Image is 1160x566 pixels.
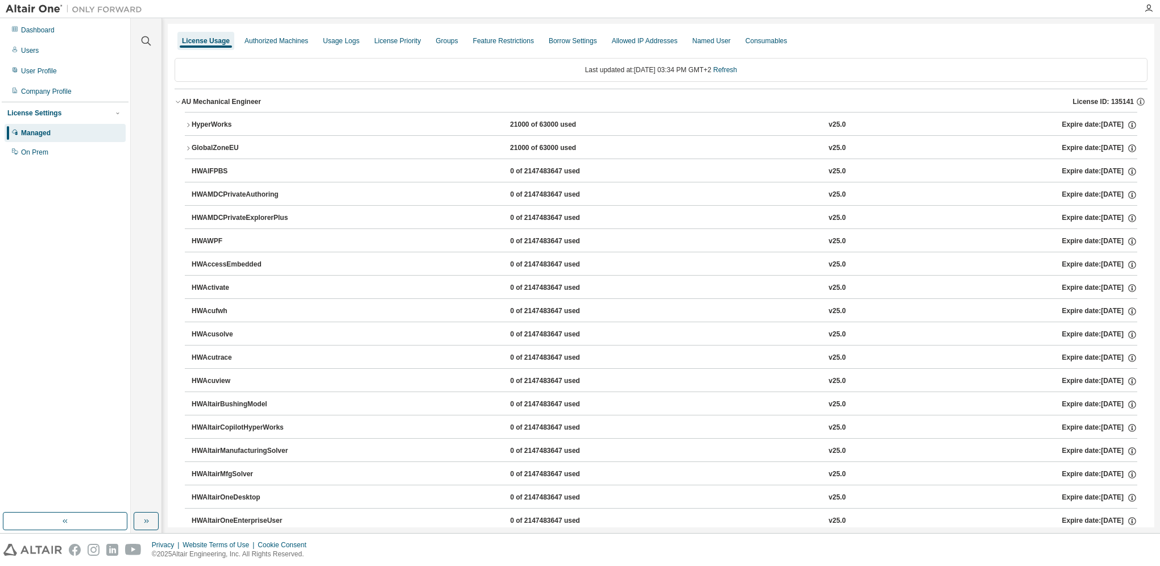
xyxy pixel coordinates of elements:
div: 0 of 2147483647 used [510,516,612,526]
div: AU Mechanical Engineer [181,97,261,106]
div: Expire date: [DATE] [1062,283,1137,293]
div: v25.0 [828,330,846,340]
div: v25.0 [828,283,846,293]
div: Expire date: [DATE] [1062,167,1137,177]
p: © 2025 Altair Engineering, Inc. All Rights Reserved. [152,550,313,559]
img: Altair One [6,3,148,15]
div: HWAMDCPrivateExplorerPlus [192,213,294,223]
div: HWAcufwh [192,306,294,317]
div: Expire date: [DATE] [1062,236,1137,247]
button: HWAltairManufacturingSolver0 of 2147483647 usedv25.0Expire date:[DATE] [192,439,1137,464]
img: facebook.svg [69,544,81,556]
div: v25.0 [828,399,846,410]
button: HyperWorks21000 of 63000 usedv25.0Expire date:[DATE] [185,113,1137,138]
div: Expire date: [DATE] [1062,330,1137,340]
div: HWActivate [192,283,294,293]
div: HWAltairManufacturingSolver [192,446,294,456]
div: v25.0 [828,516,846,526]
div: 21000 of 63000 used [510,143,612,153]
div: Cookie Consent [258,540,313,550]
div: 0 of 2147483647 used [510,213,612,223]
div: Expire date: [DATE] [1062,260,1137,270]
div: Expire date: [DATE] [1062,446,1137,456]
div: v25.0 [828,353,846,363]
div: v25.0 [828,120,846,130]
div: v25.0 [828,260,846,270]
div: HWAcutrace [192,353,294,363]
img: instagram.svg [88,544,100,556]
div: 21000 of 63000 used [510,120,612,130]
div: 0 of 2147483647 used [510,469,612,480]
div: HWAccessEmbedded [192,260,294,270]
button: HWAccessEmbedded0 of 2147483647 usedv25.0Expire date:[DATE] [192,252,1137,277]
div: HWAltairOneEnterpriseUser [192,516,294,526]
div: Authorized Machines [245,36,308,45]
div: 0 of 2147483647 used [510,353,612,363]
button: HWAltairBushingModel0 of 2147483647 usedv25.0Expire date:[DATE] [192,392,1137,417]
div: 0 of 2147483647 used [510,283,612,293]
div: v25.0 [828,306,846,317]
button: HWAMDCPrivateAuthoring0 of 2147483647 usedv25.0Expire date:[DATE] [192,182,1137,207]
div: 0 of 2147483647 used [510,376,612,386]
button: HWAltairOneEnterpriseUser0 of 2147483647 usedv25.0Expire date:[DATE] [192,509,1137,534]
div: GlobalZoneEU [192,143,294,153]
div: 0 of 2147483647 used [510,190,612,200]
button: HWAWPF0 of 2147483647 usedv25.0Expire date:[DATE] [192,229,1137,254]
div: License Settings [7,109,61,118]
a: Refresh [713,66,737,74]
button: HWActivate0 of 2147483647 usedv25.0Expire date:[DATE] [192,276,1137,301]
img: youtube.svg [125,544,142,556]
div: HWAMDCPrivateAuthoring [192,190,294,200]
div: v25.0 [828,236,846,247]
div: Expire date: [DATE] [1062,213,1137,223]
div: Expire date: [DATE] [1062,493,1137,503]
button: HWAIFPBS0 of 2147483647 usedv25.0Expire date:[DATE] [192,159,1137,184]
div: HWAltairOneDesktop [192,493,294,503]
div: On Prem [21,148,48,157]
div: Website Terms of Use [183,540,258,550]
div: v25.0 [828,376,846,386]
button: AU Mechanical EngineerLicense ID: 135141 [175,89,1147,114]
div: Expire date: [DATE] [1062,353,1137,363]
div: 0 of 2147483647 used [510,167,612,177]
div: Managed [21,128,51,138]
div: Privacy [152,540,183,550]
img: altair_logo.svg [3,544,62,556]
div: Expire date: [DATE] [1062,469,1137,480]
div: Named User [692,36,730,45]
div: 0 of 2147483647 used [510,306,612,317]
div: 0 of 2147483647 used [510,423,612,433]
div: v25.0 [828,213,846,223]
div: HWAcusolve [192,330,294,340]
div: Consumables [745,36,787,45]
div: v25.0 [828,423,846,433]
div: HWAIFPBS [192,167,294,177]
button: HWAcutrace0 of 2147483647 usedv25.0Expire date:[DATE] [192,346,1137,371]
div: 0 of 2147483647 used [510,493,612,503]
div: Expire date: [DATE] [1062,399,1137,410]
div: Last updated at: [DATE] 03:34 PM GMT+2 [175,58,1147,82]
div: 0 of 2147483647 used [510,260,612,270]
div: Groups [436,36,458,45]
div: Users [21,46,39,55]
div: Expire date: [DATE] [1062,190,1137,200]
div: 0 of 2147483647 used [510,236,612,247]
div: Allowed IP Addresses [612,36,678,45]
div: HyperWorks [192,120,294,130]
div: HWAltairCopilotHyperWorks [192,423,294,433]
div: v25.0 [828,493,846,503]
div: Borrow Settings [549,36,597,45]
button: GlobalZoneEU21000 of 63000 usedv25.0Expire date:[DATE] [185,136,1137,161]
div: License Usage [182,36,230,45]
div: 0 of 2147483647 used [510,330,612,340]
div: v25.0 [828,469,846,480]
div: v25.0 [828,143,846,153]
button: HWAMDCPrivateExplorerPlus0 of 2147483647 usedv25.0Expire date:[DATE] [192,206,1137,231]
div: v25.0 [828,190,846,200]
div: 0 of 2147483647 used [510,446,612,456]
button: HWAltairOneDesktop0 of 2147483647 usedv25.0Expire date:[DATE] [192,485,1137,510]
div: HWAltairBushingModel [192,399,294,410]
div: Expire date: [DATE] [1062,143,1137,153]
div: 0 of 2147483647 used [510,399,612,410]
div: License Priority [374,36,421,45]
